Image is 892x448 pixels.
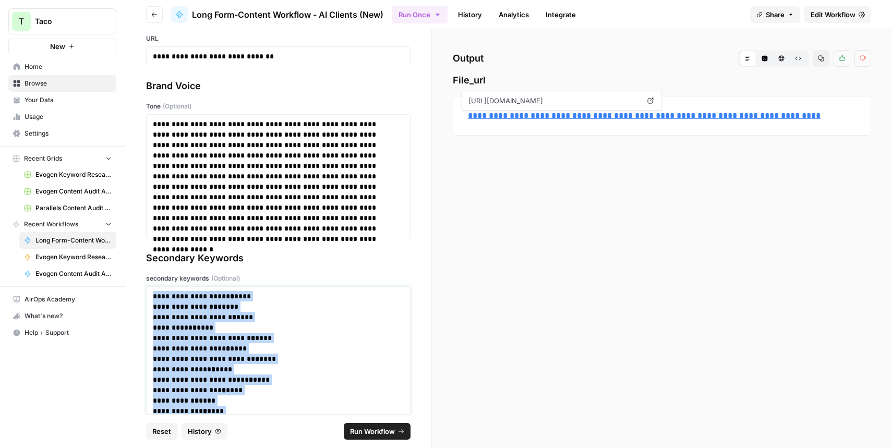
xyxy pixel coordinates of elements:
[188,426,212,437] span: History
[25,295,112,304] span: AirOps Academy
[146,423,177,440] button: Reset
[8,58,116,75] a: Home
[766,9,785,20] span: Share
[152,426,171,437] span: Reset
[25,129,112,138] span: Settings
[35,203,112,213] span: Parallels Content Audit Agent Grid
[25,79,112,88] span: Browse
[9,308,116,324] div: What's new?
[19,15,24,28] span: T
[19,183,116,200] a: Evogen Content Audit Agent Grid
[466,91,642,110] span: [URL][DOMAIN_NAME]
[8,8,116,34] button: Workspace: Taco
[8,308,116,324] button: What's new?
[146,34,411,43] label: URL
[19,232,116,249] a: Long Form-Content Workflow - AI Clients (New)
[8,324,116,341] button: Help + Support
[8,92,116,108] a: Your Data
[35,236,112,245] span: Long Form-Content Workflow - AI Clients (New)
[25,328,112,337] span: Help + Support
[804,6,871,23] a: Edit Workflow
[350,426,395,437] span: Run Workflow
[24,220,78,229] span: Recent Workflows
[19,200,116,216] a: Parallels Content Audit Agent Grid
[163,102,191,111] span: (Optional)
[192,8,383,21] span: Long Form-Content Workflow - AI Clients (New)
[8,75,116,92] a: Browse
[146,102,411,111] label: Tone
[182,423,227,440] button: History
[344,423,411,440] button: Run Workflow
[392,6,448,23] button: Run Once
[146,251,411,265] div: Secondary Keywords
[19,265,116,282] a: Evogen Content Audit Agent
[146,79,411,93] div: Brand Voice
[452,6,488,23] a: History
[8,39,116,54] button: New
[35,170,112,179] span: Evogen Keyword Research Agent Grid
[453,50,871,67] h2: Output
[171,6,383,23] a: Long Form-Content Workflow - AI Clients (New)
[8,291,116,308] a: AirOps Academy
[453,73,871,88] span: File_url
[811,9,855,20] span: Edit Workflow
[25,112,112,122] span: Usage
[8,151,116,166] button: Recent Grids
[19,166,116,183] a: Evogen Keyword Research Agent Grid
[492,6,535,23] a: Analytics
[35,187,112,196] span: Evogen Content Audit Agent Grid
[211,274,240,283] span: (Optional)
[539,6,582,23] a: Integrate
[8,125,116,142] a: Settings
[50,41,65,52] span: New
[750,6,800,23] button: Share
[19,249,116,265] a: Evogen Keyword Research Agent
[24,154,62,163] span: Recent Grids
[35,269,112,279] span: Evogen Content Audit Agent
[8,216,116,232] button: Recent Workflows
[8,108,116,125] a: Usage
[25,95,112,105] span: Your Data
[35,16,98,27] span: Taco
[25,62,112,71] span: Home
[35,252,112,262] span: Evogen Keyword Research Agent
[146,274,411,283] label: secondary keywords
